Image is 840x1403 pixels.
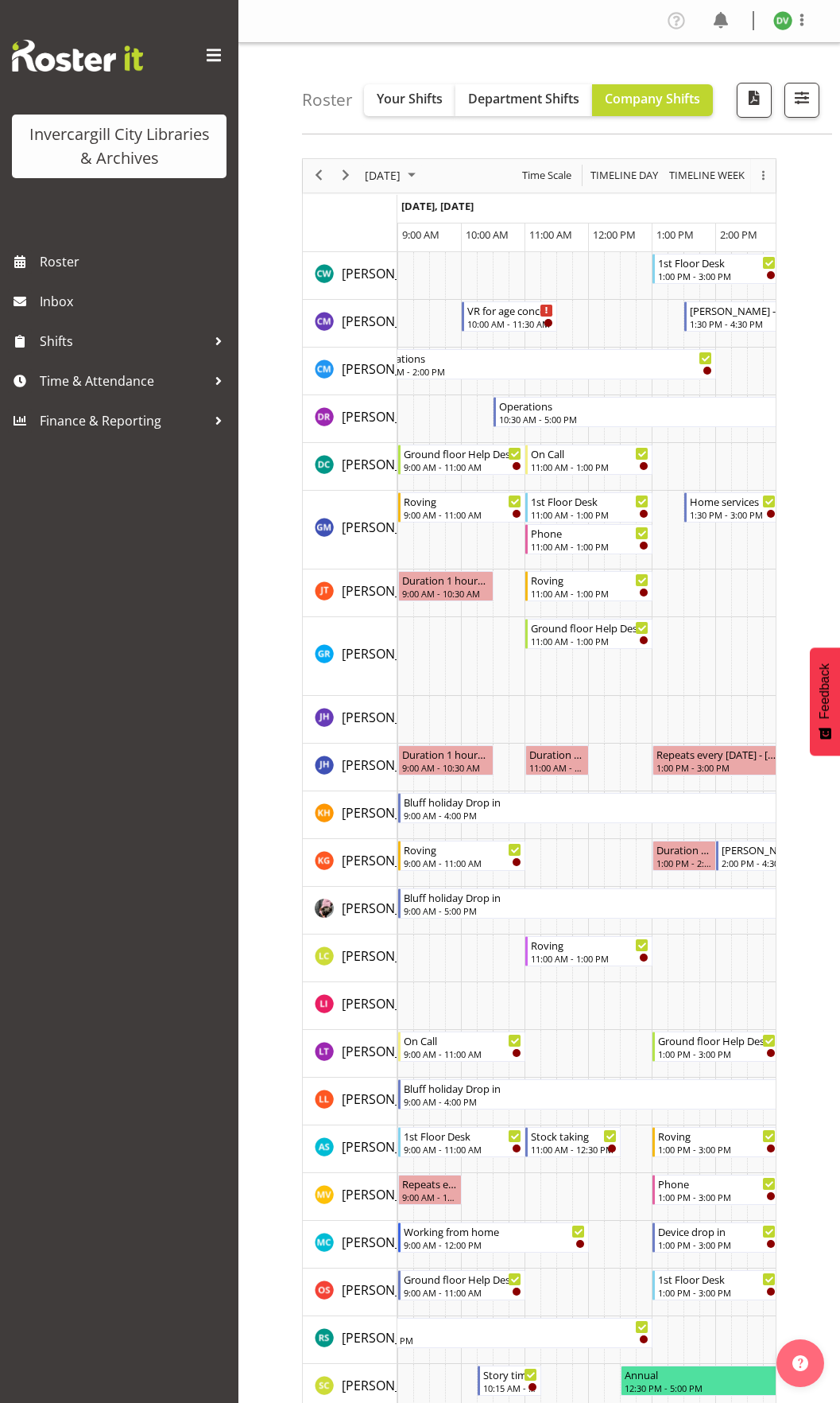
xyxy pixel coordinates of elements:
div: Olivia Stanley"s event - Ground floor Help Desk Begin From Wednesday, September 24, 2025 at 9:00:... [398,1270,525,1300]
div: 9:00 AM - 4:00 PM [404,809,839,822]
span: [PERSON_NAME] [342,519,440,536]
span: Department Shifts [468,90,579,107]
span: 10:00 AM [466,227,509,242]
td: Olivia Stanley resource [303,1269,397,1316]
div: Glen Tomlinson"s event - Duration 1 hours - Glen Tomlinson Begin From Wednesday, September 24, 20... [398,571,494,601]
div: Donald Cunningham"s event - On Call Begin From Wednesday, September 24, 2025 at 11:00:00 AM GMT+1... [525,445,652,475]
div: Operations [372,350,712,366]
div: Olivia Stanley"s event - 1st Floor Desk Begin From Wednesday, September 24, 2025 at 1:00:00 PM GM... [652,1270,780,1300]
div: 9:00 AM - 12:00 PM [404,1238,585,1251]
div: 1:00 PM - 3:00 PM [658,1047,776,1060]
div: 1:00 PM - 3:00 PM [658,1286,776,1299]
div: Rosie Stather"s event - Oral history Begin From Wednesday, September 24, 2025 at 8:00:00 AM GMT+1... [335,1318,652,1348]
div: Donald Cunningham"s event - Ground floor Help Desk Begin From Wednesday, September 24, 2025 at 9:... [398,445,525,475]
div: Marion van Voornveld"s event - Phone Begin From Wednesday, September 24, 2025 at 1:00:00 PM GMT+1... [652,1175,780,1205]
div: Grace Roscoe-Squires"s event - Ground floor Help Desk Begin From Wednesday, September 24, 2025 at... [525,619,652,649]
td: Chamique Mamolo resource [303,300,397,348]
a: [PERSON_NAME] [342,1328,440,1347]
div: Cindy Mulrooney"s event - Operations Begin From Wednesday, September 24, 2025 at 8:30:00 AM GMT+1... [366,349,716,379]
div: 11:00 AM - 12:30 PM [531,1143,617,1156]
div: Duration 1 hours - [PERSON_NAME] [402,746,490,762]
button: Timeline Day [588,165,661,185]
td: Debra Robinson resource [303,395,397,443]
a: [PERSON_NAME] [342,1185,440,1204]
div: 9:00 AM - 11:00 AM [404,1143,521,1156]
div: On Call [531,445,648,461]
div: Repeats every [DATE] - [PERSON_NAME] [656,746,776,762]
a: [PERSON_NAME] [342,1281,440,1300]
div: 11:00 AM - 1:00 PM [531,508,648,521]
div: 1:00 PM - 3:00 PM [658,270,776,282]
span: [PERSON_NAME] [342,265,440,282]
button: Your Shifts [364,84,455,116]
a: [PERSON_NAME] [342,581,440,600]
button: Feedback - Show survey [810,647,840,756]
button: Time Scale [520,165,575,185]
a: [PERSON_NAME] [342,518,440,537]
div: 1:00 PM - 3:00 PM [656,761,776,774]
div: Glen Tomlinson"s event - Roving Begin From Wednesday, September 24, 2025 at 11:00:00 AM GMT+12:00... [525,571,652,601]
div: Samuel Carter"s event - Story time Begin From Wednesday, September 24, 2025 at 10:15:00 AM GMT+12... [478,1366,541,1396]
div: 10:15 AM - 11:15 AM [483,1382,537,1394]
div: Chamique Mamolo"s event - VR for age concern Begin From Wednesday, September 24, 2025 at 10:00:00... [462,301,557,332]
div: Michelle Cunningham"s event - Working from home Begin From Wednesday, September 24, 2025 at 9:00:... [398,1222,589,1253]
span: [PERSON_NAME] [342,313,440,330]
div: 11:00 AM - 1:00 PM [531,952,648,965]
span: Finance & Reporting [40,409,207,433]
span: 11:00 AM [529,227,572,242]
span: 2:00 PM [720,227,757,242]
a: [PERSON_NAME] [342,803,440,822]
td: Mandy Stenton resource [303,1125,397,1173]
div: Story time [483,1366,537,1382]
a: [PERSON_NAME] [342,407,440,426]
td: Rosie Stather resource [303,1316,397,1364]
button: Filter Shifts [784,83,819,118]
div: Mandy Stenton"s event - 1st Floor Desk Begin From Wednesday, September 24, 2025 at 9:00:00 AM GMT... [398,1127,525,1157]
span: [DATE] [363,165,402,185]
td: Michelle Cunningham resource [303,1221,397,1269]
div: VR for age concern [467,302,553,318]
img: help-xxl-2.png [792,1355,808,1371]
div: Phone [531,525,648,541]
span: Shifts [40,329,207,353]
a: [PERSON_NAME] [342,946,440,966]
a: [PERSON_NAME] [342,264,440,283]
span: [PERSON_NAME] [342,709,440,726]
span: [PERSON_NAME] [342,900,440,917]
span: [PERSON_NAME] [342,1329,440,1347]
div: 8:30 AM - 2:00 PM [372,365,712,378]
div: Gabriel McKay Smith"s event - Home services Begin From Wednesday, September 24, 2025 at 1:30:00 P... [684,492,780,523]
div: 1:00 PM - 3:00 PM [658,1143,776,1156]
div: 11:00 AM - 1:00 PM [531,461,648,473]
div: 9:00 AM - 11:00 AM [404,857,521,869]
div: Ground floor Help Desk [531,620,648,635]
div: Ground floor Help Desk [404,445,521,461]
div: next period [332,159,359,192]
td: Jill Harpur resource [303,696,397,744]
div: September 24, 2025 [359,159,425,192]
span: [PERSON_NAME] [342,1090,440,1108]
span: Inbox [40,290,230,313]
a: [PERSON_NAME] [342,1090,440,1109]
td: Katie Greene resource [303,839,397,887]
span: [PERSON_NAME] [342,360,440,378]
div: Roving [404,841,521,857]
div: 11:00 AM - 1:00 PM [531,635,648,647]
a: [PERSON_NAME] [342,899,440,918]
div: Bluff holiday Drop in [404,794,839,810]
div: Ground floor Help Desk [404,1271,521,1287]
span: [PERSON_NAME] [342,804,440,822]
span: [PERSON_NAME] [342,1281,440,1299]
div: 1st Floor Desk [531,493,648,509]
div: Repeats every [DATE] - [PERSON_NAME] [402,1176,458,1191]
span: [PERSON_NAME] [342,1186,440,1203]
div: Roving [658,1128,776,1144]
a: [PERSON_NAME] [342,312,440,331]
div: 9:00 AM - 10:30 AM [402,761,490,774]
button: Company Shifts [592,84,713,116]
a: [PERSON_NAME] [342,1376,440,1395]
div: Device drop in [658,1223,776,1239]
td: Jillian Hunter resource [303,744,397,791]
div: 1:00 PM - 3:00 PM [658,1238,776,1251]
